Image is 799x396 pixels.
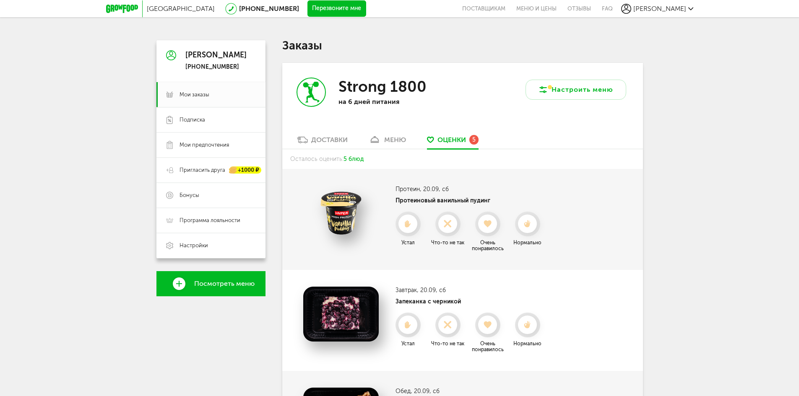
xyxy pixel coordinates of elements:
[338,78,427,96] h3: Strong 1800
[303,287,379,342] img: Запеканка с черникой
[180,166,225,174] span: Пригласить друга
[180,242,208,249] span: Настройки
[437,136,466,144] span: Оценки
[156,132,265,158] a: Мои предпочтения
[180,116,205,124] span: Подписка
[429,341,467,347] div: Что-то не так
[185,63,247,71] div: [PHONE_NUMBER]
[282,149,643,169] div: Осталось оценить:
[185,51,247,60] div: [PERSON_NAME]
[469,135,479,144] div: 5
[344,155,364,163] span: 5 блюд
[389,240,427,246] div: Устал
[303,186,379,241] img: Протеиновый ванильный пудинг
[469,240,507,251] div: Очень понравилось
[429,240,467,246] div: Что-то не так
[420,186,449,193] span: , 20.09, сб
[364,135,410,149] a: меню
[239,5,299,13] a: [PHONE_NUMBER]
[156,107,265,132] a: Подписка
[293,135,352,149] a: Доставки
[396,287,547,294] h3: Завтрак
[396,388,547,395] h3: Обед
[229,167,261,174] div: +1000 ₽
[282,40,643,51] h1: Заказы
[384,136,406,144] div: меню
[194,280,255,287] span: Посмотреть меню
[156,82,265,107] a: Мои заказы
[156,208,265,233] a: Программа лояльности
[396,186,547,193] h3: Протеин
[156,183,265,208] a: Бонусы
[633,5,686,13] span: [PERSON_NAME]
[469,341,507,352] div: Очень понравилось
[417,287,446,294] span: , 20.09, сб
[147,5,215,13] span: [GEOGRAPHIC_DATA]
[509,341,547,347] div: Нормально
[509,240,547,246] div: Нормально
[180,217,240,224] span: Программа лояльности
[180,192,199,199] span: Бонусы
[526,80,626,100] button: Настроить меню
[156,158,265,183] a: Пригласить друга +1000 ₽
[411,388,440,395] span: , 20.09, сб
[156,271,265,296] a: Посмотреть меню
[180,91,209,98] span: Мои заказы
[396,298,547,305] h4: Запеканка с черникой
[307,0,366,17] button: Перезвоните мне
[338,98,448,106] p: на 6 дней питания
[311,136,348,144] div: Доставки
[156,233,265,258] a: Настройки
[396,197,547,204] h4: Протеиновый ванильный пудинг
[180,141,229,149] span: Мои предпочтения
[423,135,483,149] a: Оценки 5
[389,341,427,347] div: Устал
